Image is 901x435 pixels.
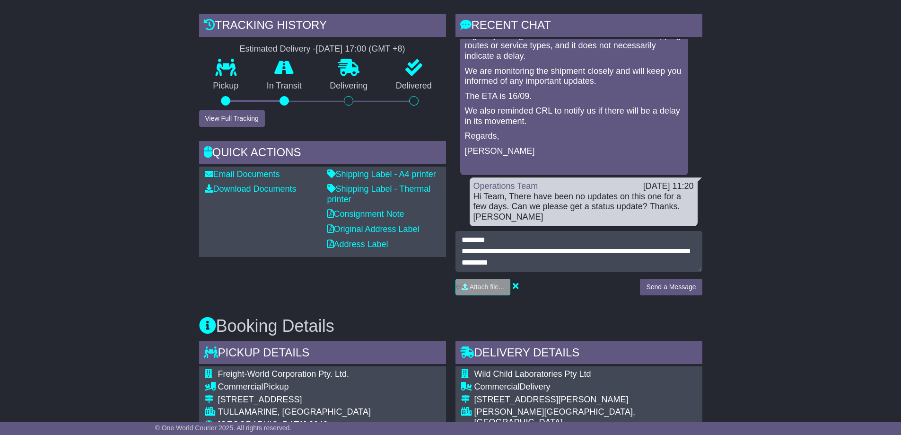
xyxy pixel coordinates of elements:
div: [DATE] 11:20 [643,181,694,192]
p: Pickup [199,81,253,91]
span: © One World Courier 2025. All rights reserved. [155,424,292,432]
span: [GEOGRAPHIC_DATA] [218,420,306,429]
div: [DATE] 17:00 (GMT +8) [316,44,405,54]
span: Freight-World Corporation Pty. Ltd. [218,369,349,379]
p: Regards, [465,131,683,142]
a: Consignment Note [327,209,404,219]
div: Quick Actions [199,141,446,167]
p: Delivered [382,81,446,91]
button: Send a Message [640,279,702,295]
div: Pickup [218,382,371,392]
div: Hi Team, There have been no updates on this one for a few days. Can we please get a status update... [473,192,694,222]
p: Tracking scans for your shipment may not update regularly during transit. This is normal for cert... [465,20,683,61]
p: We also reminded CRL to notify us if there will be a delay in its movement. [465,106,683,126]
p: [PERSON_NAME] [465,146,683,157]
a: Shipping Label - A4 printer [327,169,436,179]
h3: Booking Details [199,317,702,336]
a: Operations Team [473,181,538,191]
div: Tracking history [199,14,446,39]
p: Delivering [316,81,382,91]
span: Commercial [218,382,263,391]
div: Pickup Details [199,341,446,367]
div: Estimated Delivery - [199,44,446,54]
span: 3043 [309,420,328,429]
a: Address Label [327,240,388,249]
div: [STREET_ADDRESS] [218,395,371,405]
div: Delivery [474,382,697,392]
p: We are monitoring the shipment closely and will keep you informed of any important updates. [465,66,683,87]
button: View Full Tracking [199,110,265,127]
span: Wild Child Laboratories Pty Ltd [474,369,591,379]
a: Shipping Label - Thermal printer [327,184,431,204]
div: Delivery Details [455,341,702,367]
a: Email Documents [205,169,280,179]
p: In Transit [253,81,316,91]
div: TULLAMARINE, [GEOGRAPHIC_DATA] [218,407,371,417]
div: [PERSON_NAME][GEOGRAPHIC_DATA], [GEOGRAPHIC_DATA] [474,407,697,427]
a: Download Documents [205,184,297,194]
p: The ETA is 16/09. [465,91,683,102]
a: Original Address Label [327,224,420,234]
span: Commercial [474,382,520,391]
div: RECENT CHAT [455,14,702,39]
div: [STREET_ADDRESS][PERSON_NAME] [474,395,697,405]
